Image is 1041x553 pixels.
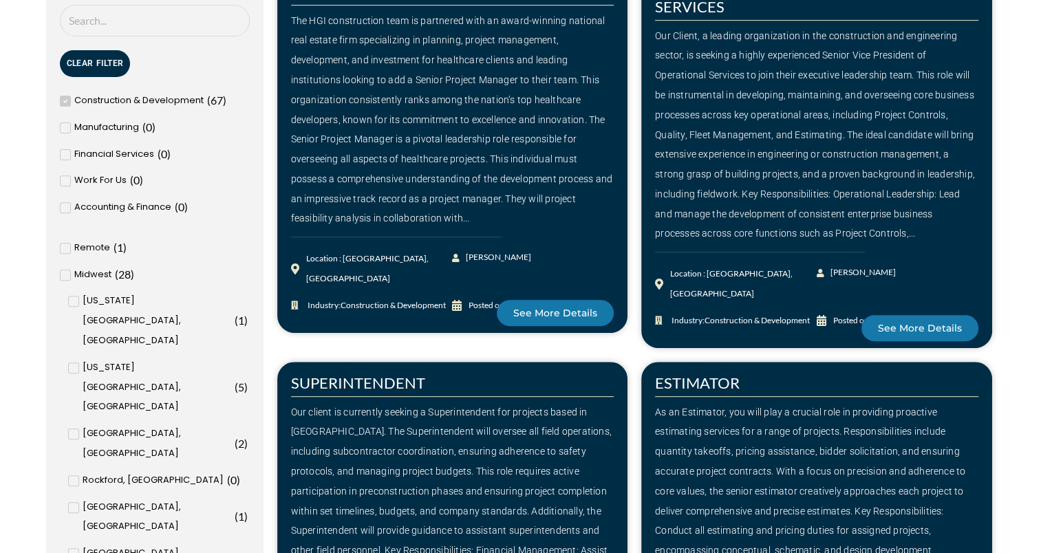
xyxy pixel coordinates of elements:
[74,238,110,258] span: Remote
[223,94,226,107] span: )
[74,197,171,217] span: Accounting & Finance
[306,249,453,289] div: Location : [GEOGRAPHIC_DATA], [GEOGRAPHIC_DATA]
[655,26,978,244] div: Our Client, a leading organization in the construction and engineering sector, is seeking a highl...
[74,265,111,285] span: Midwest
[235,510,238,523] span: (
[462,248,531,268] span: [PERSON_NAME]
[60,5,250,37] input: Search Job
[861,315,978,341] a: See More Details
[142,120,146,133] span: (
[184,200,188,213] span: )
[178,200,184,213] span: 0
[452,248,533,268] a: [PERSON_NAME]
[115,268,118,281] span: (
[167,147,171,160] span: )
[244,314,248,327] span: )
[211,94,223,107] span: 67
[83,358,231,417] span: [US_STATE][GEOGRAPHIC_DATA], [GEOGRAPHIC_DATA]
[235,314,238,327] span: (
[74,171,127,191] span: Work For Us
[123,241,127,254] span: )
[244,510,248,523] span: )
[235,380,238,393] span: (
[227,473,230,486] span: (
[513,308,597,318] span: See More Details
[230,473,237,486] span: 0
[175,200,178,213] span: (
[655,373,740,392] a: ESTIMATOR
[670,264,817,304] div: Location : [GEOGRAPHIC_DATA], [GEOGRAPHIC_DATA]
[291,373,425,392] a: SUPERINTENDENT
[238,314,244,327] span: 1
[238,510,244,523] span: 1
[158,147,161,160] span: (
[83,497,231,537] span: [GEOGRAPHIC_DATA], [GEOGRAPHIC_DATA]
[817,263,897,283] a: [PERSON_NAME]
[118,268,131,281] span: 28
[117,241,123,254] span: 1
[152,120,155,133] span: )
[207,94,211,107] span: (
[237,473,240,486] span: )
[291,11,614,229] div: The HGI construction team is partnered with an award-winning national real estate firm specializi...
[238,380,244,393] span: 5
[140,173,143,186] span: )
[238,437,244,450] span: 2
[74,118,139,138] span: Manufacturing
[827,263,896,283] span: [PERSON_NAME]
[74,144,154,164] span: Financial Services
[74,91,204,111] span: Construction & Development
[497,300,614,326] a: See More Details
[83,424,231,464] span: [GEOGRAPHIC_DATA], [GEOGRAPHIC_DATA]
[131,268,134,281] span: )
[133,173,140,186] span: 0
[83,470,224,490] span: Rockford, [GEOGRAPHIC_DATA]
[878,323,962,333] span: See More Details
[83,291,231,350] span: [US_STATE][GEOGRAPHIC_DATA], [GEOGRAPHIC_DATA]
[161,147,167,160] span: 0
[130,173,133,186] span: (
[244,437,248,450] span: )
[235,437,238,450] span: (
[244,380,248,393] span: )
[60,50,131,77] button: Clear Filter
[146,120,152,133] span: 0
[114,241,117,254] span: (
